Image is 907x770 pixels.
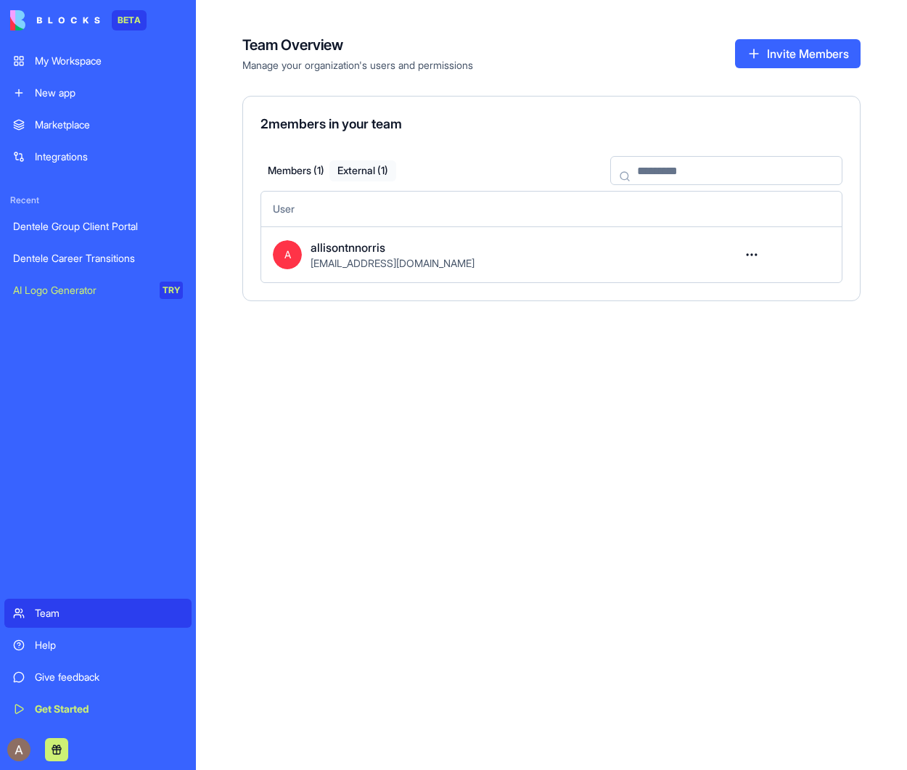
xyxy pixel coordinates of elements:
div: Dentele Career Transitions [13,251,183,266]
a: My Workspace [4,46,192,75]
span: [EMAIL_ADDRESS][DOMAIN_NAME] [311,257,475,269]
div: AI Logo Generator [13,283,149,298]
a: Integrations [4,142,192,171]
div: Team [35,606,183,620]
button: External ( 1 ) [329,160,396,181]
a: Help [4,631,192,660]
div: BETA [112,10,147,30]
div: Give feedback [35,670,183,684]
div: Marketplace [35,118,183,132]
a: Get Started [4,695,192,724]
span: Recent [4,194,192,206]
button: Members ( 1 ) [263,160,329,181]
img: logo [10,10,100,30]
button: Invite Members [735,39,861,68]
span: allisontnnorris [311,239,385,256]
div: Integrations [35,150,183,164]
div: New app [35,86,183,100]
th: User [261,192,726,226]
a: Dentele Group Client Portal [4,212,192,241]
div: My Workspace [35,54,183,68]
a: AI Logo GeneratorTRY [4,276,192,305]
div: Dentele Group Client Portal [13,219,183,234]
a: Give feedback [4,663,192,692]
div: Get Started [35,702,183,716]
span: 2 members in your team [260,116,402,131]
div: Help [35,638,183,652]
span: A [273,240,302,269]
img: ACg8ocJV6D3_6rN2XWQ9gC4Su6cEn1tsy63u5_3HgxpMOOOGh7gtYg=s96-c [7,738,30,761]
a: Marketplace [4,110,192,139]
a: New app [4,78,192,107]
div: TRY [160,282,183,299]
a: BETA [10,10,147,30]
a: Dentele Career Transitions [4,244,192,273]
a: Team [4,599,192,628]
span: Manage your organization's users and permissions [242,58,473,73]
h4: Team Overview [242,35,473,55]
